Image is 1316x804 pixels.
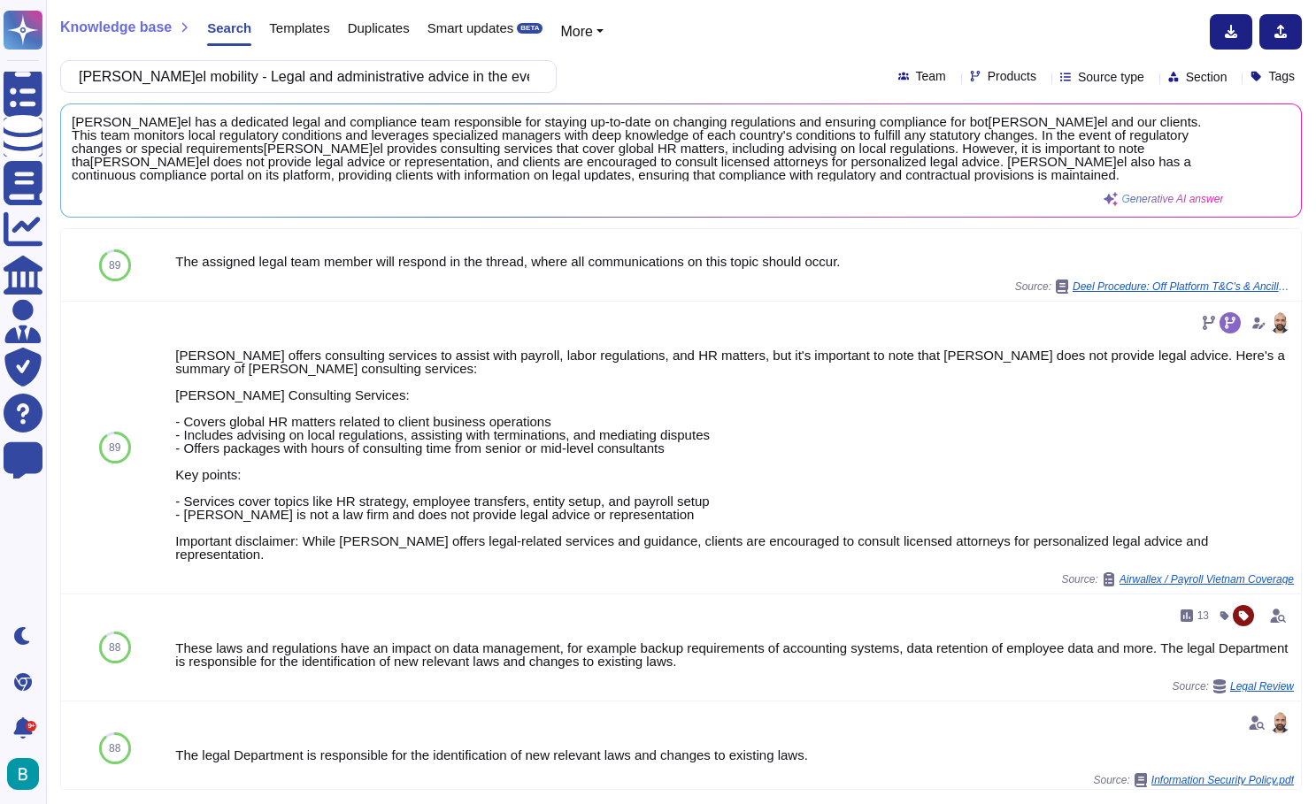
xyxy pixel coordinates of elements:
span: Team [916,70,946,82]
span: Tags [1268,70,1295,82]
img: user [7,758,39,790]
span: Source: [1093,773,1294,787]
span: Smart updates [427,21,514,34]
div: [PERSON_NAME] offers consulting services to assist with payroll, labor regulations, and HR matter... [175,348,1294,561]
span: Section [1186,71,1227,83]
div: BETA [517,23,543,34]
span: 89 [109,260,120,271]
span: Deel Procedure: Off Platform T&C's & Ancillary Documents: Redlines and Amendments & Countersignin... [1073,281,1294,292]
span: 88 [109,642,120,653]
span: 13 [1197,610,1209,621]
div: The legal Department is responsible for the identification of new relevant laws and changes to ex... [175,748,1294,762]
div: The assigned legal team member will respond in the thread, where all communications on this topic... [175,255,1294,268]
input: Search a question or template... [70,61,538,92]
span: Airwallex / Payroll Vietnam Coverage [1120,574,1294,585]
span: Search [207,21,251,34]
span: Source: [1015,279,1294,294]
span: 89 [109,442,120,453]
button: More [560,21,604,42]
span: Source: [1173,679,1294,693]
img: user [1269,712,1290,733]
span: Legal Review [1230,681,1294,692]
span: Knowledge base [60,20,172,34]
span: Source: [1061,572,1294,586]
span: Information Security Policy.pdf [1151,775,1294,785]
div: These laws and regulations have an impact on data management, for example backup requirements of ... [175,641,1294,668]
img: user [1269,312,1290,333]
div: 9+ [26,721,36,731]
span: 88 [109,743,120,754]
span: Duplicates [348,21,410,34]
span: More [560,24,592,39]
span: Templates [269,21,329,34]
span: Source type [1078,71,1144,83]
button: user [4,754,51,793]
span: Products [988,70,1036,82]
span: Generative AI answer [1121,194,1223,204]
span: [PERSON_NAME]el has a dedicated legal and compliance team responsible for staying up-to-date on c... [72,115,1223,181]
